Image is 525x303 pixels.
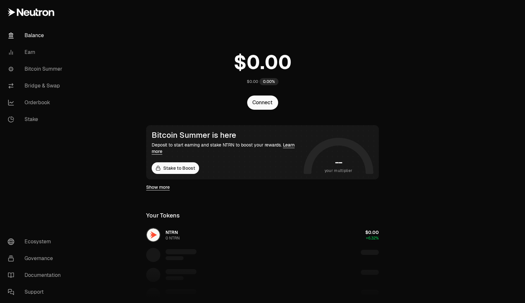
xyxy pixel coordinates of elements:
a: Documentation [3,267,70,284]
h1: -- [335,157,342,167]
button: Connect [247,96,278,110]
a: Stake [3,111,70,128]
a: Ecosystem [3,233,70,250]
a: Support [3,284,70,300]
a: Show more [146,184,170,190]
div: Your Tokens [146,211,180,220]
a: Governance [3,250,70,267]
a: Bridge & Swap [3,77,70,94]
div: $0.00 [247,79,258,84]
a: Orderbook [3,94,70,111]
span: your multiplier [325,167,353,174]
a: Balance [3,27,70,44]
div: 0.00% [259,78,278,85]
a: Bitcoin Summer [3,61,70,77]
a: Earn [3,44,70,61]
div: Bitcoin Summer is here [152,131,301,140]
a: Stake to Boost [152,162,199,174]
div: Deposit to start earning and stake NTRN to boost your rewards. [152,142,301,155]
